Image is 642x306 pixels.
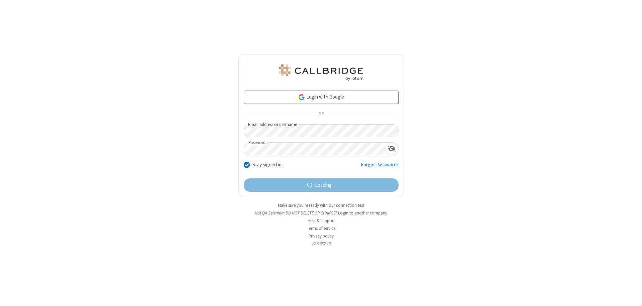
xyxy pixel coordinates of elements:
input: Email address or username [244,124,399,137]
span: Loading... [315,181,335,189]
a: Help & support [308,218,335,223]
a: Forgot Password? [361,161,399,174]
div: Show password [385,143,398,155]
li: Not QA Selenium DO NOT DELETE OR CHANGE? [238,210,404,216]
img: google-icon.png [298,94,305,101]
input: Password [244,143,385,156]
a: Login with Google [244,91,399,104]
button: Login to another company [338,210,387,216]
a: Make sure you're ready with our connection test [278,202,364,208]
label: Stay signed in [252,161,282,169]
li: v2.6.352.13 [238,241,404,247]
button: Loading... [244,178,399,192]
img: QA Selenium DO NOT DELETE OR CHANGE [278,64,364,81]
a: Terms of service [307,225,335,231]
a: Privacy policy [309,233,334,239]
span: OR [316,110,326,119]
